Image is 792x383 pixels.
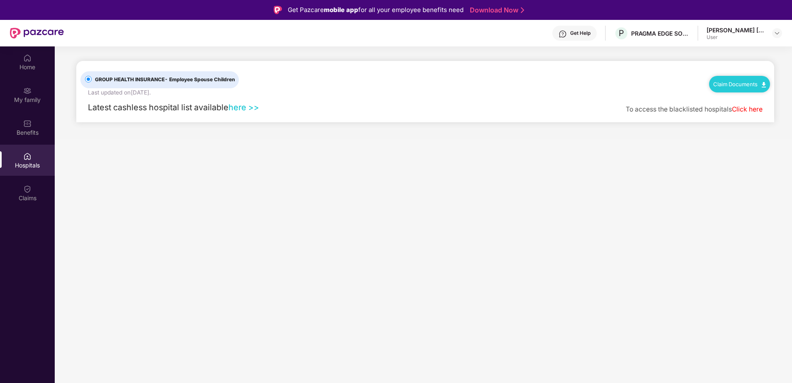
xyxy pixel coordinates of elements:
div: User [707,34,765,41]
img: svg+xml;base64,PHN2ZyB4bWxucz0iaHR0cDovL3d3dy53My5vcmcvMjAwMC9zdmciIHdpZHRoPSIxMC40IiBoZWlnaHQ9Ij... [762,82,766,87]
div: Get Pazcare for all your employee benefits need [288,5,464,15]
img: svg+xml;base64,PHN2ZyBpZD0iSGVscC0zMngzMiIgeG1sbnM9Imh0dHA6Ly93d3cudzMub3JnLzIwMDAvc3ZnIiB3aWR0aD... [559,30,567,38]
img: svg+xml;base64,PHN2ZyB3aWR0aD0iMjAiIGhlaWdodD0iMjAiIHZpZXdCb3g9IjAgMCAyMCAyMCIgZmlsbD0ibm9uZSIgeG... [23,87,32,95]
a: here >> [228,102,259,112]
div: Last updated on [DATE] . [88,88,151,97]
img: svg+xml;base64,PHN2ZyBpZD0iQ2xhaW0iIHhtbG5zPSJodHRwOi8vd3d3LnczLm9yZy8yMDAwL3N2ZyIgd2lkdGg9IjIwIi... [23,185,32,193]
div: Get Help [570,30,590,36]
img: svg+xml;base64,PHN2ZyBpZD0iSG9zcGl0YWxzIiB4bWxucz0iaHR0cDovL3d3dy53My5vcmcvMjAwMC9zdmciIHdpZHRoPS... [23,152,32,160]
img: New Pazcare Logo [10,28,64,39]
img: svg+xml;base64,PHN2ZyBpZD0iQmVuZWZpdHMiIHhtbG5zPSJodHRwOi8vd3d3LnczLm9yZy8yMDAwL3N2ZyIgd2lkdGg9Ij... [23,119,32,128]
img: svg+xml;base64,PHN2ZyBpZD0iRHJvcGRvd24tMzJ4MzIiIHhtbG5zPSJodHRwOi8vd3d3LnczLm9yZy8yMDAwL3N2ZyIgd2... [774,30,780,36]
strong: mobile app [324,6,358,14]
span: - Employee Spouse Children [165,76,235,82]
div: PRAGMA EDGE SOFTWARE SERVICES PRIVATE LIMITED [631,29,689,37]
a: Download Now [470,6,522,15]
span: P [619,28,624,38]
span: To access the blacklisted hospitals [626,105,732,113]
img: Logo [274,6,282,14]
img: svg+xml;base64,PHN2ZyBpZD0iSG9tZSIgeG1sbnM9Imh0dHA6Ly93d3cudzMub3JnLzIwMDAvc3ZnIiB3aWR0aD0iMjAiIG... [23,54,32,62]
span: GROUP HEALTH INSURANCE [92,76,238,84]
div: [PERSON_NAME] [PERSON_NAME] [707,26,765,34]
a: Click here [732,105,763,113]
a: Claim Documents [713,81,766,87]
span: Latest cashless hospital list available [88,102,228,112]
img: Stroke [521,6,524,15]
